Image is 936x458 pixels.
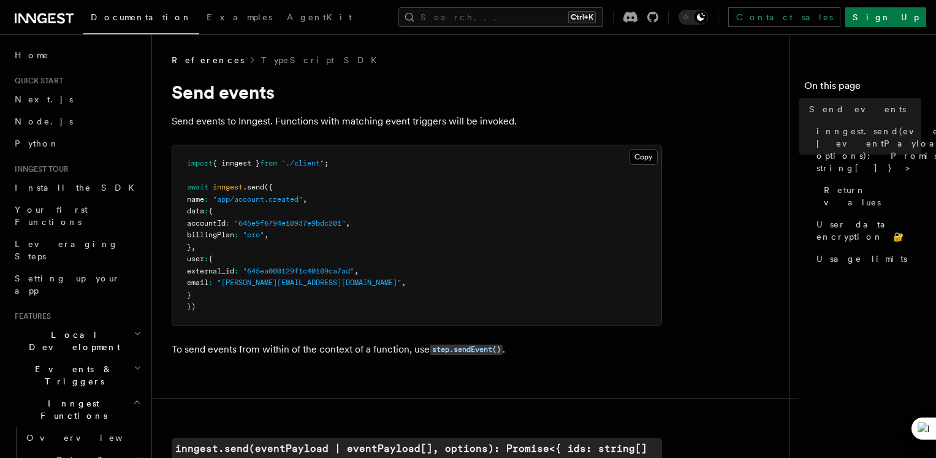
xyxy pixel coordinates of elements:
a: Python [10,132,144,155]
a: Examples [199,4,280,33]
span: } [187,243,191,251]
span: user [187,254,204,263]
span: Your first Functions [15,205,88,227]
span: await [187,183,208,191]
a: User data encryption 🔐 [812,213,921,248]
a: Contact sales [728,7,840,27]
span: ; [324,159,329,167]
a: TypeScript SDK [261,54,384,66]
span: Quick start [10,76,63,86]
span: : [226,219,230,227]
span: name [187,195,204,204]
p: To send events from within of the context of a function, use . [172,341,662,359]
span: Overview [26,433,153,443]
span: external_id [187,267,234,275]
span: { inngest } [213,159,260,167]
kbd: Ctrl+K [568,11,596,23]
h1: Send events [172,81,662,103]
span: "645ea000129f1c40109ca7ad" [243,267,354,275]
span: , [401,278,406,287]
span: } [187,291,191,299]
span: : [204,195,208,204]
span: , [264,231,268,239]
a: Return values [819,179,921,213]
span: ({ [264,183,273,191]
code: step.sendEvent() [430,345,503,355]
span: : [208,278,213,287]
p: Send events to Inngest. Functions with matching event triggers will be invoked. [172,113,662,130]
span: Inngest tour [10,164,69,174]
span: Home [15,49,49,61]
span: "645e9f6794e10937e9bdc201" [234,219,346,227]
a: AgentKit [280,4,359,33]
span: : [234,267,238,275]
span: , [354,267,359,275]
span: .send [243,183,264,191]
a: Home [10,44,144,66]
span: User data encryption 🔐 [816,218,921,243]
span: Install the SDK [15,183,142,193]
span: , [346,219,350,227]
span: Documentation [91,12,192,22]
span: Python [15,139,59,148]
button: Copy [629,149,658,165]
span: { [208,207,213,215]
span: Examples [207,12,272,22]
span: "app/account.created" [213,195,303,204]
span: { [208,254,213,263]
span: "[PERSON_NAME][EMAIL_ADDRESS][DOMAIN_NAME]" [217,278,401,287]
span: , [303,195,307,204]
a: Overview [21,427,144,449]
button: Search...Ctrl+K [398,7,603,27]
span: "pro" [243,231,264,239]
span: Node.js [15,116,73,126]
span: Inngest Functions [10,397,132,422]
a: inngest.send(eventPayload | eventPayload[], options): Promise<{ ids: string[] }> [812,120,921,179]
span: Setting up your app [15,273,120,296]
span: Send events [809,103,906,115]
span: Usage limits [816,253,907,265]
span: Features [10,311,51,321]
span: data [187,207,204,215]
span: billingPlan [187,231,234,239]
a: Next.js [10,88,144,110]
span: , [191,243,196,251]
button: Events & Triggers [10,358,144,392]
a: Setting up your app [10,267,144,302]
button: Local Development [10,324,144,358]
span: inngest [213,183,243,191]
span: References [172,54,244,66]
a: Node.js [10,110,144,132]
span: "./client" [281,159,324,167]
button: Toggle dark mode [679,10,708,25]
span: from [260,159,277,167]
a: Leveraging Steps [10,233,144,267]
span: : [204,207,208,215]
span: email [187,278,208,287]
span: Events & Triggers [10,363,134,387]
a: Send events [804,98,921,120]
a: step.sendEvent() [430,343,503,355]
button: Inngest Functions [10,392,144,427]
span: : [204,254,208,263]
span: }) [187,302,196,311]
span: Leveraging Steps [15,239,118,261]
a: Documentation [83,4,199,34]
span: Next.js [15,94,73,104]
span: Return values [824,184,921,208]
h4: On this page [804,78,921,98]
a: Install the SDK [10,177,144,199]
span: : [234,231,238,239]
a: Sign Up [845,7,926,27]
span: AgentKit [287,12,352,22]
a: Your first Functions [10,199,144,233]
span: import [187,159,213,167]
span: Local Development [10,329,134,353]
a: Usage limits [812,248,921,270]
span: accountId [187,219,226,227]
